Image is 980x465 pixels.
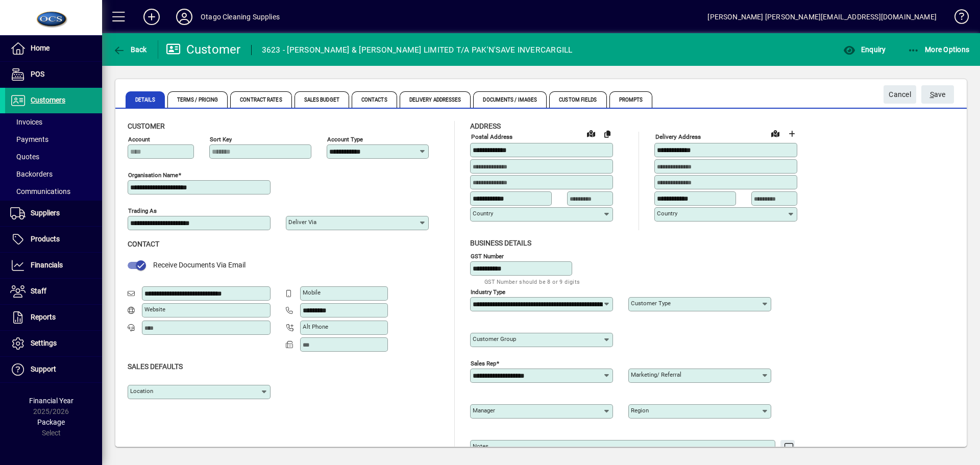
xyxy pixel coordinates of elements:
span: Sales Budget [295,91,349,108]
a: View on map [767,125,783,141]
div: 3623 - [PERSON_NAME] & [PERSON_NAME] LIMITED T/A PAK'N'SAVE INVERCARGILL [262,42,573,58]
mat-label: Website [144,306,165,313]
span: Package [37,418,65,426]
span: Financials [31,261,63,269]
span: Enquiry [843,45,886,54]
mat-label: Location [130,387,153,395]
span: Receive Documents Via Email [153,261,246,269]
mat-label: Trading as [128,207,157,214]
a: Invoices [5,113,102,131]
div: Otago Cleaning Supplies [201,9,280,25]
span: Suppliers [31,209,60,217]
mat-label: Region [631,407,649,414]
span: Support [31,365,56,373]
mat-label: Mobile [303,289,321,296]
a: POS [5,62,102,87]
a: Staff [5,279,102,304]
span: Home [31,44,50,52]
span: Staff [31,287,46,295]
a: Communications [5,183,102,200]
app-page-header-button: Back [102,40,158,59]
button: Back [110,40,150,59]
span: POS [31,70,44,78]
span: More Options [908,45,970,54]
span: Communications [10,187,70,195]
a: Support [5,357,102,382]
a: Payments [5,131,102,148]
a: Products [5,227,102,252]
span: Invoices [10,118,42,126]
span: Products [31,235,60,243]
mat-label: Marketing/ Referral [631,371,681,378]
span: Custom Fields [549,91,606,108]
mat-label: Customer type [631,300,671,307]
span: Payments [10,135,48,143]
a: Financials [5,253,102,278]
mat-hint: GST Number should be 8 or 9 digits [484,276,580,287]
span: Quotes [10,153,39,161]
mat-label: Sales rep [471,359,496,366]
a: Settings [5,331,102,356]
mat-label: Alt Phone [303,323,328,330]
a: View on map [583,125,599,141]
mat-label: Deliver via [288,218,316,226]
span: Delivery Addresses [400,91,471,108]
mat-label: Industry type [471,288,505,295]
span: Contract Rates [230,91,291,108]
span: S [930,90,934,99]
span: Settings [31,339,57,347]
mat-label: Account Type [327,136,363,143]
mat-label: Customer group [473,335,516,342]
span: Details [126,91,165,108]
span: Reports [31,313,56,321]
button: Cancel [884,85,916,104]
span: Backorders [10,170,53,178]
span: Documents / Images [473,91,547,108]
span: Sales defaults [128,362,183,371]
button: Copy to Delivery address [599,126,616,142]
span: Customers [31,96,65,104]
mat-label: Country [473,210,493,217]
mat-label: GST Number [471,252,504,259]
mat-label: Manager [473,407,495,414]
button: More Options [905,40,972,59]
span: Business details [470,239,531,247]
mat-label: Account [128,136,150,143]
span: Cancel [889,86,911,103]
button: Choose address [783,126,800,142]
a: Suppliers [5,201,102,226]
div: [PERSON_NAME] [PERSON_NAME][EMAIL_ADDRESS][DOMAIN_NAME] [707,9,937,25]
mat-label: Organisation name [128,172,178,179]
span: ave [930,86,946,103]
button: Enquiry [841,40,888,59]
mat-label: Notes [473,443,488,450]
span: Contacts [352,91,397,108]
span: Address [470,122,501,130]
a: Knowledge Base [947,2,967,35]
span: Terms / Pricing [167,91,228,108]
span: Prompts [609,91,653,108]
a: Home [5,36,102,61]
span: Customer [128,122,165,130]
a: Reports [5,305,102,330]
mat-label: Sort key [210,136,232,143]
button: Profile [168,8,201,26]
span: Contact [128,240,159,248]
button: Save [921,85,954,104]
button: Add [135,8,168,26]
span: Back [113,45,147,54]
mat-label: Country [657,210,677,217]
div: Customer [166,41,241,58]
a: Backorders [5,165,102,183]
a: Quotes [5,148,102,165]
span: Financial Year [29,397,73,405]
